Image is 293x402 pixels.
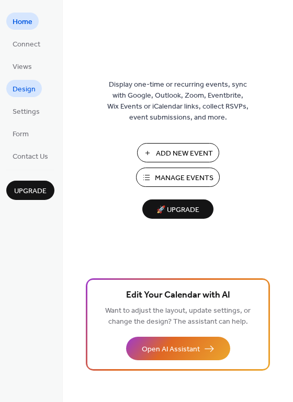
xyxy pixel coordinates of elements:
button: 🚀 Upgrade [142,199,213,219]
span: 🚀 Upgrade [149,203,207,217]
span: Display one-time or recurring events, sync with Google, Outlook, Zoom, Eventbrite, Wix Events or ... [107,79,249,123]
button: Open AI Assistant [126,337,230,360]
a: Settings [6,102,46,120]
span: Open AI Assistant [142,344,200,355]
span: Want to adjust the layout, update settings, or change the design? The assistant can help. [105,304,251,329]
span: Home [13,17,32,28]
span: Contact Us [13,151,48,162]
span: Add New Event [156,148,213,159]
span: Connect [13,39,40,50]
span: Manage Events [155,173,213,184]
button: Add New Event [137,143,219,162]
a: Views [6,57,38,75]
span: Views [13,62,32,73]
button: Manage Events [136,168,220,187]
span: Design [13,84,36,95]
a: Contact Us [6,147,54,164]
a: Form [6,125,35,142]
button: Upgrade [6,181,54,200]
a: Design [6,80,42,97]
span: Settings [13,107,40,117]
span: Form [13,129,29,140]
a: Home [6,13,39,30]
span: Upgrade [14,186,47,197]
a: Connect [6,35,47,52]
span: Edit Your Calendar with AI [126,288,230,303]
